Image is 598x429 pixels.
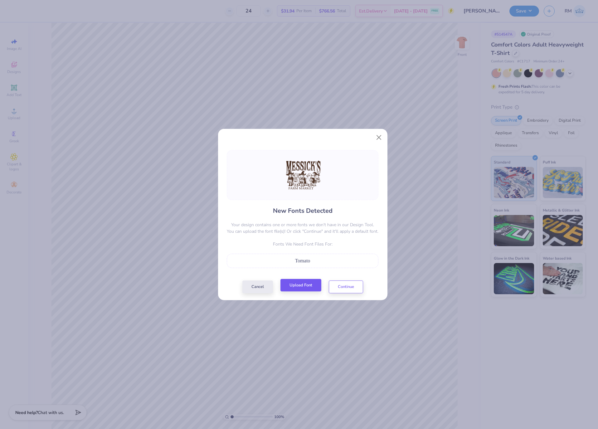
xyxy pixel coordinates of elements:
p: Fonts We Need Font Files For: [227,241,378,247]
button: Cancel [242,280,273,293]
h4: New Fonts Detected [273,206,333,215]
button: Continue [329,280,363,293]
span: Tomato [295,258,310,263]
button: Upload Font [280,279,321,292]
button: Close [373,132,385,144]
p: Your design contains one or more fonts we don't have in our Design Tool. You can upload the font ... [227,222,378,235]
